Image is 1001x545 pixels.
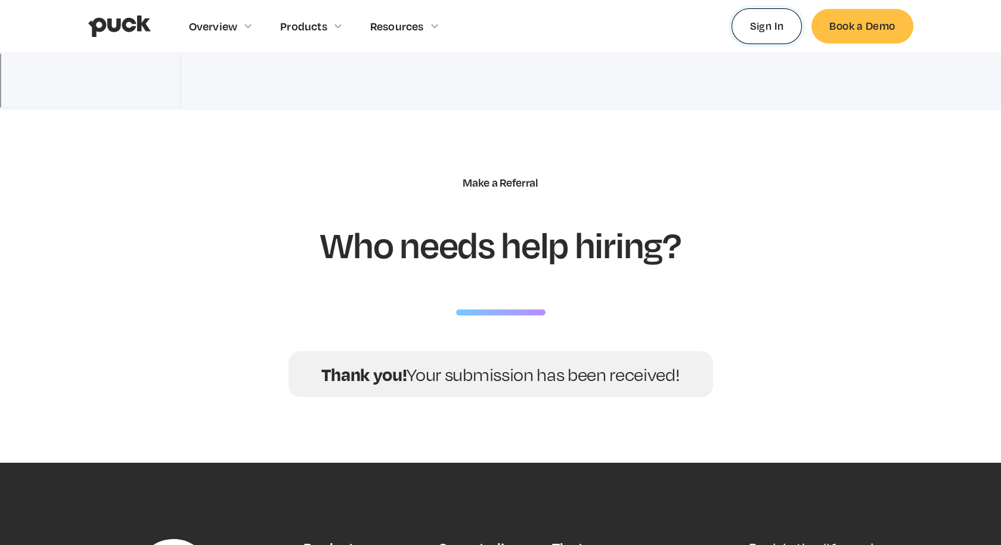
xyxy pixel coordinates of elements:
[300,363,701,385] div: Your submission has been received!
[370,20,424,33] div: Resources
[463,176,538,189] div: Make a Referral
[289,351,713,397] div: Referral form success
[321,361,407,386] strong: Thank you!
[189,20,238,33] div: Overview
[320,225,680,264] h1: Who needs help hiring?
[732,8,802,44] a: Sign In
[811,9,913,43] a: Book a Demo
[280,20,327,33] div: Products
